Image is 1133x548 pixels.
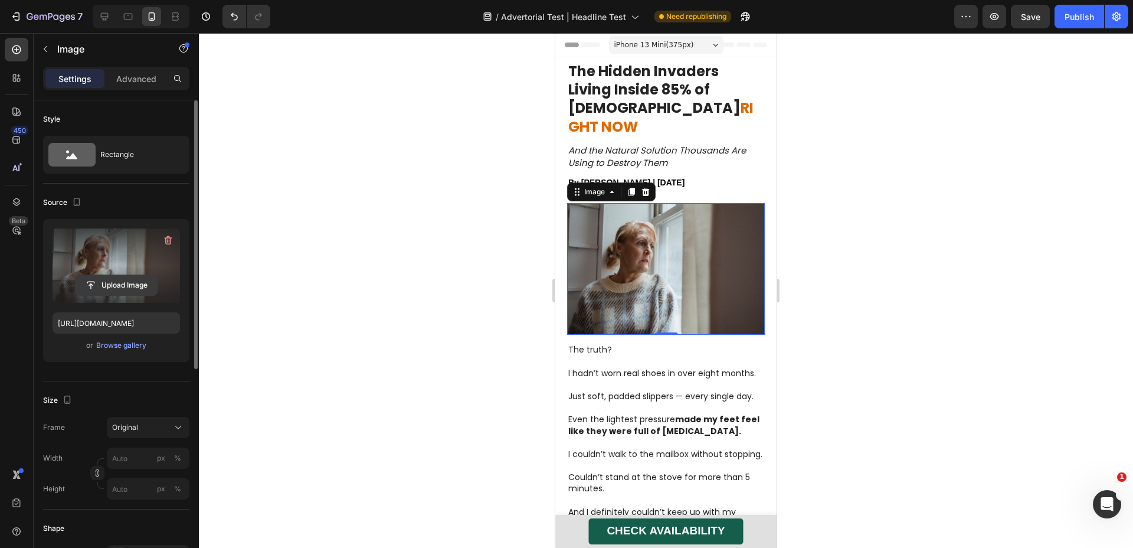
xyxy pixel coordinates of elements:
p: Settings [58,73,91,85]
div: Beta [9,216,28,226]
div: px [157,453,165,464]
div: Undo/Redo [222,5,270,28]
iframe: Design area [555,33,777,548]
label: Height [43,484,65,494]
input: px% [107,478,189,500]
button: Publish [1055,5,1104,28]
button: Original [107,417,189,438]
button: Upload Image [75,275,158,296]
input: px% [107,448,189,469]
p: Image [57,42,158,56]
p: 7 [77,9,83,24]
span: Save [1021,12,1040,22]
span: 1 [1117,472,1127,482]
p: Advanced [116,73,156,85]
button: % [154,482,168,496]
div: Rectangle [100,141,172,168]
button: Browse gallery [96,340,147,351]
button: Save [1011,5,1050,28]
div: Browse gallery [96,340,146,351]
div: Publish [1065,11,1094,23]
button: px [171,482,185,496]
label: Frame [43,422,65,433]
button: % [154,451,168,465]
button: px [171,451,185,465]
input: https://example.com/image.jpg [53,312,180,334]
div: % [174,453,181,464]
iframe: Intercom live chat [1093,490,1121,518]
div: px [157,484,165,494]
button: 7 [5,5,88,28]
span: Need republishing [666,11,726,22]
span: or [86,338,93,353]
span: Original [112,422,138,433]
div: 450 [11,126,28,135]
div: Shape [43,523,64,534]
label: Width [43,453,63,464]
div: Style [43,114,60,125]
div: Size [43,393,74,409]
span: Advertorial Test | Headline Test [501,11,626,23]
div: Source [43,195,84,211]
div: % [174,484,181,494]
span: / [496,11,499,23]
